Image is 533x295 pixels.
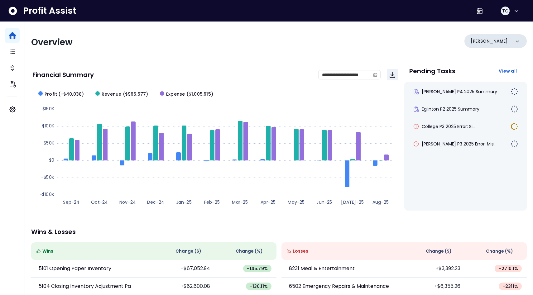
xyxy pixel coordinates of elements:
span: -145.79 % [247,265,268,272]
img: Not yet Started [511,105,518,113]
span: + 2710.1 % [498,265,518,272]
text: Sep-24 [63,199,79,205]
span: TC [502,8,508,14]
p: 8231 Meal & Entertainment [289,265,355,272]
text: Jun-25 [316,199,332,205]
text: Apr-25 [261,199,276,205]
span: [PERSON_NAME] P3 2025 Error: Mis... [422,141,497,147]
span: Profit Assist [23,5,76,17]
span: + 2311 % [502,283,518,289]
span: [PERSON_NAME] P4 2025 Summary [422,88,497,95]
text: $100K [42,123,54,129]
text: May-25 [288,199,305,205]
span: Change (%) [236,248,263,255]
text: -$100K [40,191,54,197]
span: Revenue ($965,577) [102,91,148,98]
td: +$3,392.23 [404,260,466,278]
span: Change (%) [486,248,513,255]
span: Change ( $ ) [426,248,452,255]
text: [DATE]-25 [341,199,364,205]
text: Aug-25 [372,199,389,205]
img: Not yet Started [511,88,518,95]
span: Wins [42,248,53,255]
text: $150K [42,106,54,112]
p: 5104 Closing Inventory Adjustment Pa [39,283,131,290]
text: Dec-24 [147,199,164,205]
text: Jan-25 [176,199,192,205]
text: Mar-25 [232,199,248,205]
span: Overview [31,36,73,48]
text: Feb-25 [204,199,220,205]
p: Pending Tasks [409,68,455,74]
text: -$50K [41,174,54,180]
span: College P3 2025 Error: Si... [422,123,475,130]
p: 5101 Opening Paper Inventory [39,265,111,272]
span: Change ( $ ) [175,248,201,255]
text: Oct-24 [91,199,108,205]
span: Eglinton P2 2025 Summary [422,106,479,112]
text: $50K [44,140,54,146]
td: -$67,052.94 [154,260,215,278]
button: View all [494,65,522,77]
p: Financial Summary [32,72,94,78]
svg: calendar [373,73,377,77]
p: 6502 Emergency Repairs & Maintenance [289,283,389,290]
span: View all [499,68,517,74]
span: Profit (-$40,038) [45,91,84,98]
button: Download [387,69,398,80]
text: Nov-24 [119,199,136,205]
p: [PERSON_NAME] [471,38,508,45]
p: Wins & Losses [31,229,527,235]
img: In Progress [511,123,518,130]
span: Expense ($1,005,615) [166,91,213,98]
span: Losses [293,248,308,255]
text: $0 [49,157,54,163]
img: Not yet Started [511,140,518,148]
span: -136.11 % [250,283,268,289]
